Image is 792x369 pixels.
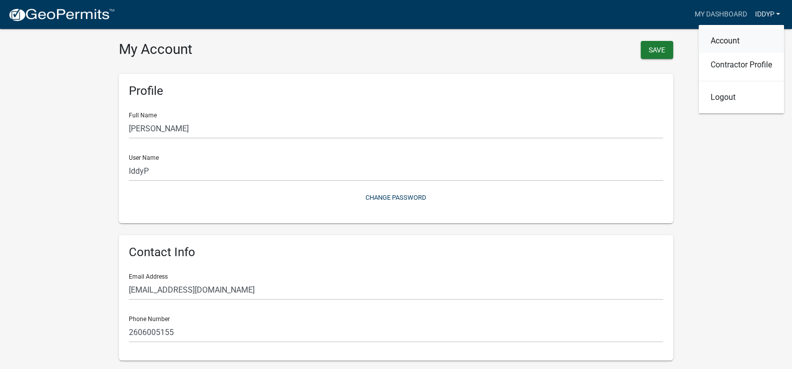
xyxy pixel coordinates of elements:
[129,84,663,98] h6: Profile
[641,41,673,59] button: Save
[690,5,751,24] a: My Dashboard
[699,85,784,109] a: Logout
[699,25,784,113] div: IddyP
[699,53,784,77] a: Contractor Profile
[129,189,663,206] button: Change Password
[751,5,784,24] a: IddyP
[119,41,389,58] h3: My Account
[129,245,663,260] h6: Contact Info
[699,29,784,53] a: Account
